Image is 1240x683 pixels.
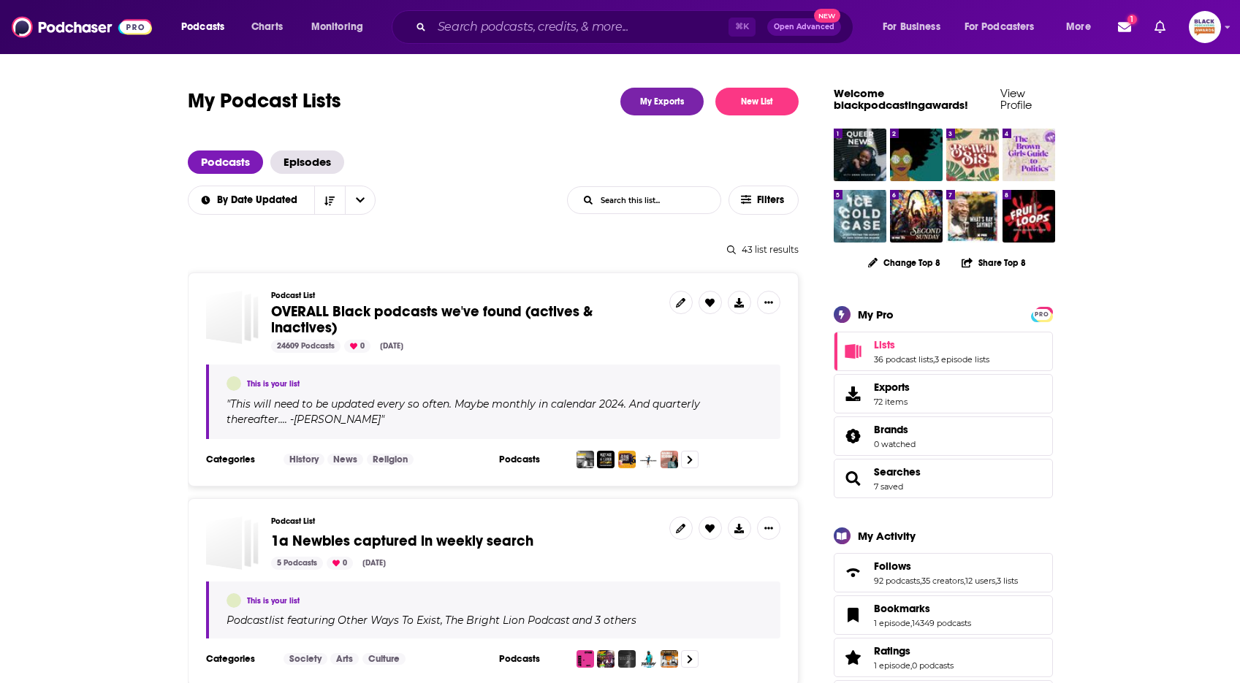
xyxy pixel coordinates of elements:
div: [DATE] [374,340,409,353]
span: , [964,576,965,586]
span: Lists [874,338,895,351]
span: 72 items [874,397,910,407]
span: This will need to be updated every so often. Maybe monthly in calendar 2024. And quarterly therea... [227,397,700,426]
button: Show profile menu [1189,11,1221,43]
a: Show notifications dropdown [1149,15,1171,39]
button: Share Top 8 [961,248,1027,277]
a: Lists [839,341,868,362]
a: Second Sunday [890,190,943,243]
button: open menu [872,15,959,39]
a: 1a Newbies captured in weekly search [206,516,259,570]
img: The Brown Girls Guide to Politics [1003,129,1055,181]
img: Stitch Please [890,129,943,181]
a: 7 saved [874,481,903,492]
button: open menu [955,15,1056,39]
a: Follows [839,562,868,583]
a: Brands [874,423,916,436]
a: Bookmarks [839,605,868,625]
a: Welcome blackpodcastingawards! [834,86,968,112]
a: Podchaser - Follow, Share and Rate Podcasts [12,13,152,41]
span: ⌘ K [729,18,756,37]
a: Follows [874,560,1018,573]
a: 1 episode [874,618,910,628]
h3: Podcasts [499,653,565,665]
div: My Activity [858,529,916,543]
img: Ice Cold Case [834,190,886,243]
span: Lists [834,332,1053,371]
span: Searches [834,459,1053,498]
a: blackpodcastingawards [227,593,241,608]
a: 3 episode lists [935,354,989,365]
h3: Podcast List [271,516,658,526]
span: Follows [834,553,1053,592]
a: My Exports [620,88,704,115]
a: OVERALL Black podcasts we've found (actives & inactives) [206,291,259,344]
button: Filters [729,186,799,215]
div: My Pro [858,308,894,321]
div: 5 Podcasts [271,557,323,570]
span: Podcasts [181,17,224,37]
a: Searches [839,468,868,489]
span: Filters [757,195,786,205]
span: Bookmarks [834,595,1053,635]
a: 12 users [965,576,995,586]
a: Brands [839,426,868,446]
span: OVERALL Black podcasts we've found (actives & inactives) [271,302,593,337]
span: " " [227,397,700,426]
a: Ratings [874,644,954,657]
img: Who's Who In Black Hollywood with Adell Henderson [597,451,615,468]
a: Episodes [270,150,344,174]
span: , [920,576,921,586]
span: , [995,576,997,586]
a: 14349 podcasts [912,618,971,628]
a: Religion [367,454,414,465]
a: PRO [1033,308,1051,318]
img: Fruitloops: Serial Killers of Color [1003,190,1055,243]
a: Charts [242,15,292,39]
img: FadeAwayTalksWithTim [639,650,657,668]
a: 0 watched [874,439,916,449]
a: Arts [330,653,359,665]
button: Show More Button [757,291,780,314]
img: The Humanity Archive [577,451,594,468]
a: 35 creators [921,576,964,586]
a: 0 podcasts [912,660,954,671]
h4: Other Ways To Exist [338,614,441,626]
a: Lists [874,338,989,351]
h1: My Podcast Lists [188,88,341,115]
span: By Date Updated [217,195,303,205]
a: Podcasts [188,150,263,174]
img: Other Ways To Exist [577,650,594,668]
span: Open Advanced [774,23,834,31]
span: Exports [839,384,868,404]
a: Show notifications dropdown [1112,15,1137,39]
a: Searches [874,465,921,478]
a: Be Well Sis: The Podcast [946,129,999,181]
a: Exports [834,374,1053,413]
div: Search podcasts, credits, & more... [406,10,867,44]
img: User Profile [1189,11,1221,43]
a: What's Ray Saying? [946,190,999,243]
a: Ratings [839,647,868,668]
div: 0 [327,557,353,570]
h2: Choose List sort [188,186,376,215]
h3: Categories [206,454,272,465]
a: 1 episode [874,660,910,671]
a: Bookmarks [874,602,971,615]
img: The Bright Lion Podcast [597,650,615,668]
span: Brands [834,416,1053,456]
img: The Black Picture Podcast [618,451,636,468]
span: For Business [883,17,940,37]
button: Open AdvancedNew [767,18,841,36]
span: Ratings [874,644,910,657]
span: Monitoring [311,17,363,37]
span: Exports [874,381,910,394]
div: 43 list results [188,244,799,255]
span: 1 [1127,15,1137,24]
span: Ratings [834,638,1053,677]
